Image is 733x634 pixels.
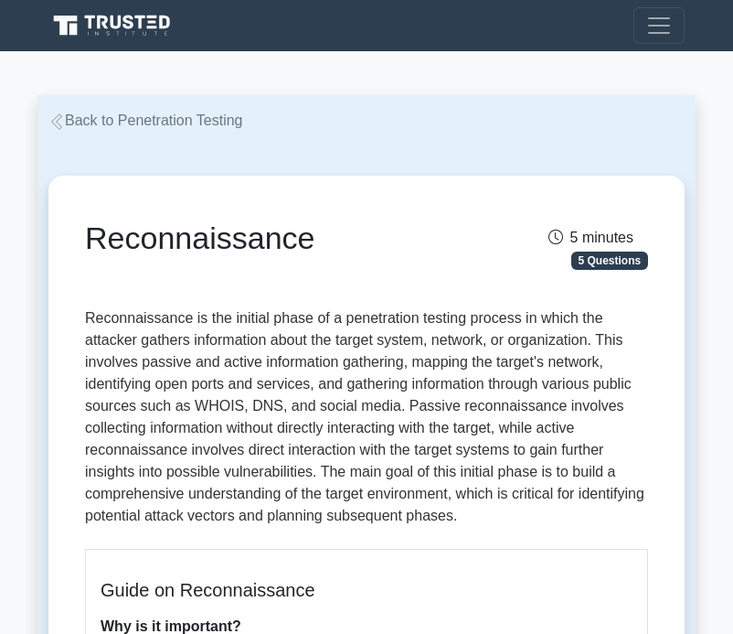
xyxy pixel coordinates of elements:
span: 5 Questions [571,252,648,270]
button: Toggle navigation [633,7,685,44]
b: Why is it important? [101,618,241,634]
a: Back to Penetration Testing [48,113,243,128]
p: Reconnaissance is the initial phase of a penetration testing process in which the attacker gather... [85,307,648,534]
h5: Guide on Reconnaissance [101,579,632,601]
span: 5 minutes [548,230,633,245]
h1: Reconnaissance [85,220,453,257]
